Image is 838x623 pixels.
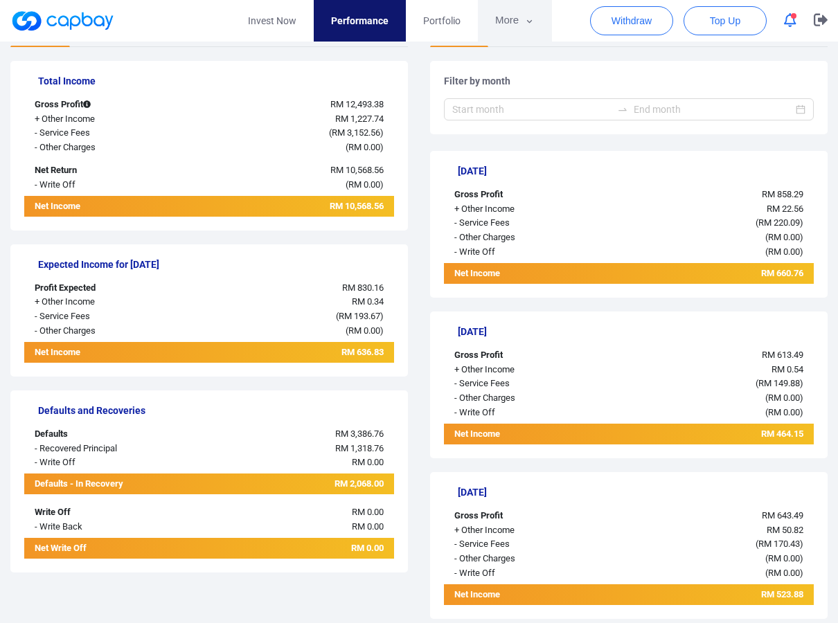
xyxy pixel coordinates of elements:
[444,509,598,523] div: Gross Profit
[24,538,179,559] div: Net Write Off
[458,486,814,498] h5: [DATE]
[444,216,598,231] div: - Service Fees
[352,457,384,467] span: RM 0.00
[768,407,800,417] span: RM 0.00
[24,473,179,494] div: Defaults - In Recovery
[24,427,179,442] div: Defaults
[444,267,598,284] div: Net Income
[24,520,179,534] div: - Write Back
[342,282,384,293] span: RM 830.16
[341,347,384,357] span: RM 636.83
[24,505,179,520] div: Write Off
[598,245,814,260] div: ( )
[768,392,800,403] span: RM 0.00
[598,216,814,231] div: ( )
[598,566,814,581] div: ( )
[761,268,803,278] span: RM 660.76
[598,552,814,566] div: ( )
[24,98,179,112] div: Gross Profit
[761,428,803,439] span: RM 464.15
[24,126,179,141] div: - Service Fees
[352,296,384,307] span: RM 0.34
[24,345,179,363] div: Net Income
[179,178,395,192] div: ( )
[762,189,803,199] span: RM 858.29
[331,13,389,28] span: Performance
[423,13,461,28] span: Portfolio
[24,455,179,470] div: - Write Off
[352,521,384,532] span: RM 0.00
[634,102,793,117] input: End month
[330,201,384,211] span: RM 10,568.56
[24,324,179,338] div: - Other Charges
[710,14,740,28] span: Top Up
[332,127,380,138] span: RM 3,152.56
[444,363,598,377] div: + Other Income
[598,537,814,552] div: ( )
[351,543,384,553] span: RM 0.00
[617,104,628,115] span: to
[24,112,179,127] div: + Other Income
[335,114,384,124] span: RM 1,227.74
[348,325,380,336] span: RM 0.00
[179,141,395,155] div: ( )
[444,348,598,363] div: Gross Profit
[762,350,803,360] span: RM 613.49
[444,245,598,260] div: - Write Off
[758,539,800,549] span: RM 170.43
[768,246,800,257] span: RM 0.00
[179,324,395,338] div: ( )
[339,311,380,321] span: RM 193.67
[452,102,612,117] input: Start month
[458,165,814,177] h5: [DATE]
[684,6,767,35] button: Top Up
[444,552,598,566] div: - Other Charges
[617,104,628,115] span: swap-right
[38,404,394,417] h5: Defaults and Recoveries
[598,231,814,245] div: ( )
[24,178,179,192] div: - Write Off
[761,589,803,599] span: RM 523.88
[444,566,598,581] div: - Write Off
[444,523,598,538] div: + Other Income
[38,258,394,271] h5: Expected Income for [DATE]
[758,217,800,228] span: RM 220.09
[24,309,179,324] div: - Service Fees
[444,202,598,217] div: + Other Income
[444,427,598,444] div: Net Income
[179,126,395,141] div: ( )
[24,199,179,217] div: Net Income
[330,165,384,175] span: RM 10,568.56
[444,406,598,420] div: - Write Off
[458,325,814,338] h5: [DATE]
[24,295,179,309] div: + Other Income
[444,75,814,87] h5: Filter by month
[444,377,598,391] div: - Service Fees
[598,377,814,391] div: ( )
[179,309,395,324] div: ( )
[768,232,800,242] span: RM 0.00
[335,443,384,453] span: RM 1,318.76
[24,163,179,178] div: Net Return
[348,142,380,152] span: RM 0.00
[330,99,384,109] span: RM 12,493.38
[24,442,179,456] div: - Recovered Principal
[335,428,384,439] span: RM 3,386.76
[768,553,800,563] span: RM 0.00
[767,204,803,214] span: RM 22.56
[598,406,814,420] div: ( )
[335,478,384,489] span: RM 2,068.00
[444,391,598,406] div: - Other Charges
[444,588,598,605] div: Net Income
[598,391,814,406] div: ( )
[772,364,803,374] span: RM 0.54
[38,75,394,87] h5: Total Income
[590,6,673,35] button: Withdraw
[762,510,803,521] span: RM 643.49
[444,537,598,552] div: - Service Fees
[348,179,380,190] span: RM 0.00
[758,378,800,388] span: RM 149.88
[352,507,384,517] span: RM 0.00
[768,568,800,578] span: RM 0.00
[444,188,598,202] div: Gross Profit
